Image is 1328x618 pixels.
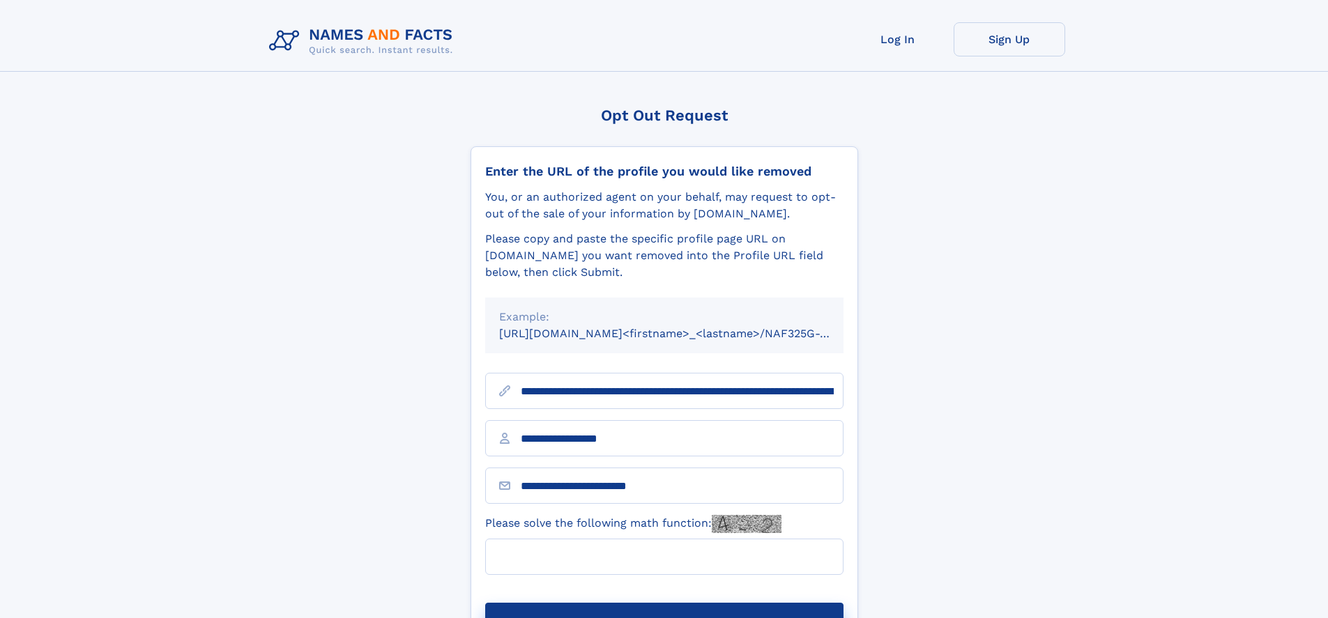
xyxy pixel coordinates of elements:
a: Sign Up [954,22,1065,56]
img: Logo Names and Facts [264,22,464,60]
div: Example: [499,309,830,325]
div: You, or an authorized agent on your behalf, may request to opt-out of the sale of your informatio... [485,189,844,222]
label: Please solve the following math function: [485,515,781,533]
a: Log In [842,22,954,56]
div: Enter the URL of the profile you would like removed [485,164,844,179]
div: Please copy and paste the specific profile page URL on [DOMAIN_NAME] you want removed into the Pr... [485,231,844,281]
div: Opt Out Request [471,107,858,124]
small: [URL][DOMAIN_NAME]<firstname>_<lastname>/NAF325G-xxxxxxxx [499,327,870,340]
